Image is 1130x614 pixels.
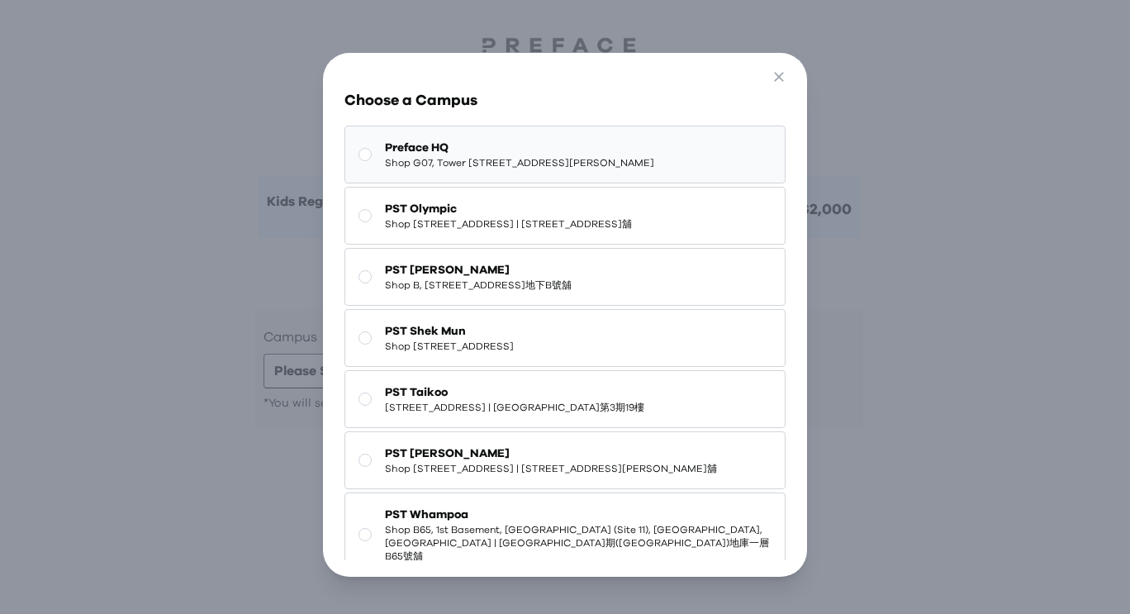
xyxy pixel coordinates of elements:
[385,278,572,292] span: Shop B, [STREET_ADDRESS]地下B號舖
[344,370,786,428] button: PST Taikoo[STREET_ADDRESS] | [GEOGRAPHIC_DATA]第3期19樓
[385,217,632,231] span: Shop [STREET_ADDRESS] | [STREET_ADDRESS]舖
[344,493,786,577] button: PST WhampoaShop B65, 1st Basement, [GEOGRAPHIC_DATA] (Site 11), [GEOGRAPHIC_DATA], [GEOGRAPHIC_DA...
[385,462,717,475] span: Shop [STREET_ADDRESS] | [STREET_ADDRESS][PERSON_NAME]舖
[385,262,572,278] span: PST [PERSON_NAME]
[385,340,514,353] span: Shop [STREET_ADDRESS]
[344,309,786,367] button: PST Shek MunShop [STREET_ADDRESS]
[385,507,772,523] span: PST Whampoa
[385,201,632,217] span: PST Olympic
[344,248,786,306] button: PST [PERSON_NAME]Shop B, [STREET_ADDRESS]地下B號舖
[385,401,644,414] span: [STREET_ADDRESS] | [GEOGRAPHIC_DATA]第3期19樓
[344,431,786,489] button: PST [PERSON_NAME]Shop [STREET_ADDRESS] | [STREET_ADDRESS][PERSON_NAME]舖
[385,323,514,340] span: PST Shek Mun
[385,140,654,156] span: Preface HQ
[344,89,786,112] h3: Choose a Campus
[344,187,786,245] button: PST OlympicShop [STREET_ADDRESS] | [STREET_ADDRESS]舖
[385,523,772,563] span: Shop B65, 1st Basement, [GEOGRAPHIC_DATA] (Site 11), [GEOGRAPHIC_DATA], [GEOGRAPHIC_DATA] | [GEOG...
[385,156,654,169] span: Shop G07, Tower [STREET_ADDRESS][PERSON_NAME]
[385,384,644,401] span: PST Taikoo
[344,126,786,183] button: Preface HQShop G07, Tower [STREET_ADDRESS][PERSON_NAME]
[385,445,717,462] span: PST [PERSON_NAME]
